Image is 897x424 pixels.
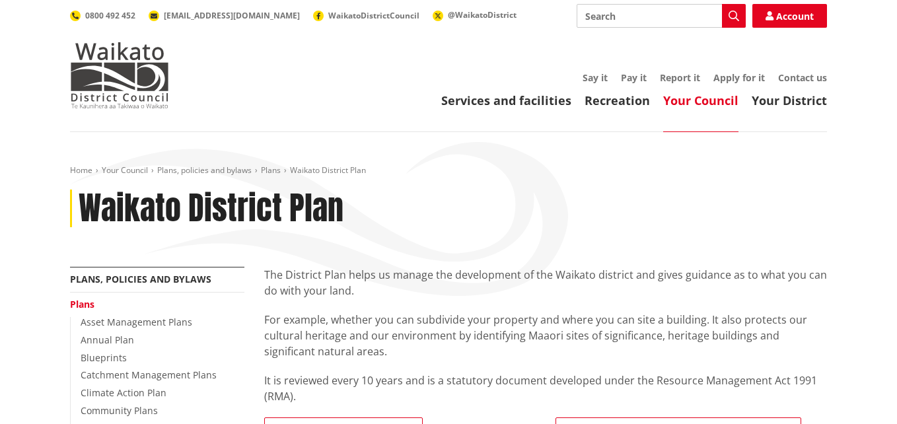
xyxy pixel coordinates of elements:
a: Say it [583,71,608,84]
p: The District Plan helps us manage the development of the Waikato district and gives guidance as t... [264,267,827,299]
span: [EMAIL_ADDRESS][DOMAIN_NAME] [164,10,300,21]
a: Plans [261,164,281,176]
img: Waikato District Council - Te Kaunihera aa Takiwaa o Waikato [70,42,169,108]
h1: Waikato District Plan [79,190,343,228]
a: 0800 492 452 [70,10,135,21]
a: Plans, policies and bylaws [157,164,252,176]
a: Account [752,4,827,28]
a: Services and facilities [441,92,571,108]
a: Report it [660,71,700,84]
a: Pay it [621,71,647,84]
a: Climate Action Plan [81,386,166,399]
a: @WaikatoDistrict [433,9,517,20]
p: For example, whether you can subdivide your property and where you can site a building. It also p... [264,312,827,359]
a: Contact us [778,71,827,84]
a: Asset Management Plans [81,316,192,328]
nav: breadcrumb [70,165,827,176]
a: Plans [70,298,94,310]
a: Annual Plan [81,334,134,346]
span: Waikato District Plan [290,164,366,176]
a: Community Plans [81,404,158,417]
a: Catchment Management Plans [81,369,217,381]
a: Your Council [663,92,738,108]
a: [EMAIL_ADDRESS][DOMAIN_NAME] [149,10,300,21]
a: Apply for it [713,71,765,84]
a: Plans, policies and bylaws [70,273,211,285]
a: WaikatoDistrictCouncil [313,10,419,21]
p: It is reviewed every 10 years and is a statutory document developed under the Resource Management... [264,372,827,404]
input: Search input [577,4,746,28]
a: Recreation [585,92,650,108]
span: 0800 492 452 [85,10,135,21]
span: @WaikatoDistrict [448,9,517,20]
span: WaikatoDistrictCouncil [328,10,419,21]
a: Blueprints [81,351,127,364]
a: Your District [752,92,827,108]
a: Your Council [102,164,148,176]
a: Home [70,164,92,176]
